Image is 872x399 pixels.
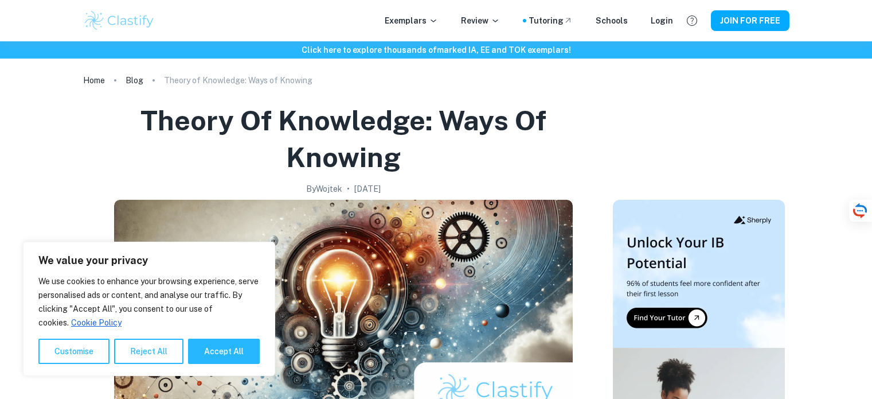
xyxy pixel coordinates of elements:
button: Reject All [114,339,183,364]
p: We value your privacy [38,254,260,268]
p: Exemplars [385,14,438,27]
h6: Click here to explore thousands of marked IA, EE and TOK exemplars ! [2,44,870,56]
a: Schools [596,14,628,27]
a: Home [83,72,105,88]
p: We use cookies to enhance your browsing experience, serve personalised ads or content, and analys... [38,274,260,330]
h2: [DATE] [354,183,381,195]
div: We value your privacy [23,242,275,376]
a: Tutoring [529,14,573,27]
a: Cookie Policy [71,317,122,328]
button: Accept All [188,339,260,364]
h2: By Wojtek [306,183,342,195]
a: Blog [126,72,143,88]
button: Help and Feedback [682,11,702,30]
img: Clastify logo [83,9,156,32]
a: Login [651,14,673,27]
button: Customise [38,339,110,364]
p: • [347,183,350,195]
p: Theory of Knowledge: Ways of Knowing [164,74,312,87]
h1: Theory of Knowledge: Ways of Knowing [88,102,599,176]
button: JOIN FOR FREE [711,10,789,31]
p: Review [461,14,500,27]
